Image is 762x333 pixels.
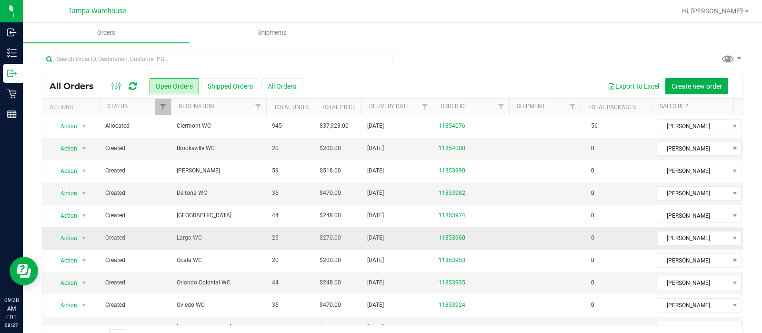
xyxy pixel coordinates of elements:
a: Filter [565,99,581,115]
span: Created [105,166,165,175]
span: [PERSON_NAME] [658,187,729,200]
span: 35 [272,301,279,310]
div: Actions [50,104,96,111]
span: Action [52,299,78,312]
span: 44 [272,278,279,287]
span: 0 [586,298,599,312]
span: [DATE] [367,189,384,198]
span: Ocala WC [177,256,261,265]
span: Action [52,187,78,200]
span: Orders [84,29,128,37]
span: Created [105,144,165,153]
p: 08/27 [4,322,19,329]
a: 11853924 [439,301,465,310]
span: [DATE] [367,166,384,175]
span: [PERSON_NAME] [177,166,261,175]
span: $37,923.00 [320,121,349,131]
span: [PERSON_NAME] [658,142,729,155]
a: Total Units [274,104,309,111]
span: [PERSON_NAME] [658,120,729,133]
inline-svg: Retail [7,89,17,99]
span: Action [52,232,78,245]
span: [DATE] [367,121,384,131]
span: Action [52,164,78,178]
span: [PERSON_NAME] [658,232,729,245]
a: 11853990 [439,166,465,175]
span: [GEOGRAPHIC_DATA] [177,211,261,220]
span: [PERSON_NAME] [658,209,729,222]
span: 20 [272,323,279,332]
span: 20 [272,144,279,153]
inline-svg: Outbound [7,69,17,78]
span: Action [52,276,78,290]
span: [DATE] [367,301,384,310]
span: Orlando Colonial WC [177,278,261,287]
span: 945 [272,121,282,131]
span: [GEOGRAPHIC_DATA] [177,323,261,332]
span: $470.00 [320,189,341,198]
span: [DATE] [367,256,384,265]
span: 0 [586,164,599,178]
span: select [78,254,90,267]
span: Created [105,211,165,220]
a: Filter [417,99,433,115]
inline-svg: Reports [7,110,17,119]
span: 0 [586,141,599,155]
span: Hi, [PERSON_NAME]! [682,7,744,15]
a: 11853953 [439,256,465,265]
span: 0 [586,209,599,222]
span: 0 [586,276,599,290]
span: Created [105,323,165,332]
a: 11854008 [439,144,465,153]
span: Deltona WC [177,189,261,198]
span: Tampa Warehouse [68,7,126,15]
span: Action [52,254,78,267]
a: 11853960 [439,233,465,242]
a: Orders [23,23,189,43]
span: Created [105,189,165,198]
span: 59 [272,166,279,175]
input: Search Order ID, Destination, Customer PO... [42,52,392,66]
button: All Orders [261,78,302,94]
span: $200.00 [320,256,341,265]
span: select [78,232,90,245]
a: 11853935 [439,278,465,287]
span: Largo WC [177,233,261,242]
a: Sales Rep [660,103,688,110]
span: Oviedo WC [177,301,261,310]
span: select [78,142,90,155]
span: 44 [272,211,279,220]
span: select [78,209,90,222]
button: Create new order [665,78,728,94]
span: 0 [586,253,599,267]
span: $518.00 [320,166,341,175]
a: 11853974 [439,211,465,220]
a: Shipments [189,23,355,43]
span: select [78,164,90,178]
button: Shipped Orders [201,78,259,94]
span: Action [52,209,78,222]
span: $470.00 [320,301,341,310]
span: 35 [272,189,279,198]
p: 09:28 AM EDT [4,296,19,322]
a: 11854076 [439,121,465,131]
a: Status [107,103,128,110]
a: Filter [251,99,266,115]
span: 20 [272,256,279,265]
span: $200.00 [320,144,341,153]
span: select [78,276,90,290]
span: select [78,120,90,133]
a: Total Packages [588,104,636,111]
span: Shipments [245,29,300,37]
a: Order ID [441,103,465,110]
a: Destination [179,103,214,110]
span: Action [52,142,78,155]
span: [DATE] [367,323,384,332]
span: Action [52,120,78,133]
span: Created [105,301,165,310]
span: $200.00 [320,323,341,332]
inline-svg: Inventory [7,48,17,58]
button: Open Orders [150,78,199,94]
a: 11853982 [439,189,465,198]
inline-svg: Inbound [7,28,17,37]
